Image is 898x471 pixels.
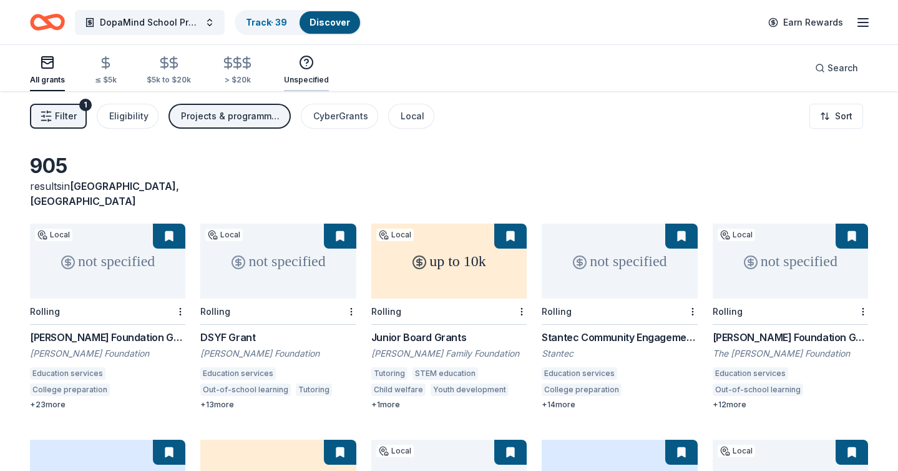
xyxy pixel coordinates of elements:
[30,306,60,317] div: Rolling
[168,104,291,129] button: Projects & programming, General operations
[30,347,185,360] div: [PERSON_NAME] Foundation
[371,306,401,317] div: Rolling
[713,400,868,410] div: + 12 more
[75,10,225,35] button: DopaMind School Programs and Assemblies
[30,75,65,85] div: All grants
[284,75,329,85] div: Unspecified
[718,445,755,457] div: Local
[310,17,350,27] a: Discover
[147,75,191,85] div: $5k to $20k
[200,347,356,360] div: [PERSON_NAME] Foundation
[371,224,527,410] a: up to 10kLocalRollingJunior Board Grants[PERSON_NAME] Family FoundationTutoringSTEM educationChil...
[200,384,291,396] div: Out-of-school learning
[431,384,509,396] div: Youth development
[713,384,803,396] div: Out-of-school learning
[809,104,863,129] button: Sort
[296,384,332,396] div: Tutoring
[371,384,426,396] div: Child welfare
[542,306,572,317] div: Rolling
[200,224,356,299] div: not specified
[376,445,414,457] div: Local
[371,400,527,410] div: + 1 more
[200,306,230,317] div: Rolling
[542,224,697,410] a: not specifiedRollingStantec Community Engagement GrantStantecEducation servicesCollege preparatio...
[235,10,361,35] button: Track· 39Discover
[100,15,200,30] span: DopaMind School Programs and Assemblies
[388,104,434,129] button: Local
[221,75,254,85] div: > $20k
[30,330,185,345] div: [PERSON_NAME] Foundation Grant
[30,367,105,380] div: Education services
[246,17,287,27] a: Track· 39
[713,224,868,410] a: not specifiedLocalRolling[PERSON_NAME] Foundation GrantThe [PERSON_NAME] FoundationEducation serv...
[835,109,852,124] span: Sort
[371,330,527,345] div: Junior Board Grants
[713,330,868,345] div: [PERSON_NAME] Foundation Grant
[30,180,179,207] span: [GEOGRAPHIC_DATA], [GEOGRAPHIC_DATA]
[79,99,92,111] div: 1
[542,367,617,380] div: Education services
[95,75,117,85] div: ≤ $5k
[181,109,281,124] div: Projects & programming, General operations
[713,224,868,299] div: not specified
[30,104,87,129] button: Filter1
[30,7,65,37] a: Home
[30,224,185,410] a: not specifiedLocalRolling[PERSON_NAME] Foundation Grant[PERSON_NAME] FoundationEducation services...
[542,384,622,396] div: College preparation
[371,367,408,380] div: Tutoring
[301,104,378,129] button: CyberGrants
[376,229,414,241] div: Local
[30,180,179,207] span: in
[713,347,868,360] div: The [PERSON_NAME] Foundation
[542,347,697,360] div: Stantec
[313,109,368,124] div: CyberGrants
[200,400,356,410] div: + 13 more
[147,51,191,91] button: $5k to $20k
[371,347,527,360] div: [PERSON_NAME] Family Foundation
[200,367,276,380] div: Education services
[35,229,72,241] div: Local
[95,51,117,91] button: ≤ $5k
[200,224,356,410] a: not specifiedLocalRollingDSYF Grant[PERSON_NAME] FoundationEducation servicesOut-of-school learni...
[30,384,110,396] div: College preparation
[713,367,788,380] div: Education services
[200,330,356,345] div: DSYF Grant
[713,306,743,317] div: Rolling
[542,330,697,345] div: Stantec Community Engagement Grant
[97,104,159,129] button: Eligibility
[718,229,755,241] div: Local
[221,51,254,91] button: > $20k
[827,61,858,76] span: Search
[30,154,185,179] div: 905
[284,50,329,91] button: Unspecified
[542,400,697,410] div: + 14 more
[412,367,478,380] div: STEM education
[401,109,424,124] div: Local
[542,224,697,299] div: not specified
[761,11,851,34] a: Earn Rewards
[371,224,527,299] div: up to 10k
[30,224,185,299] div: not specified
[30,179,185,209] div: results
[30,50,65,91] button: All grants
[205,229,243,241] div: Local
[30,400,185,410] div: + 23 more
[805,56,868,81] button: Search
[55,109,77,124] span: Filter
[109,109,149,124] div: Eligibility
